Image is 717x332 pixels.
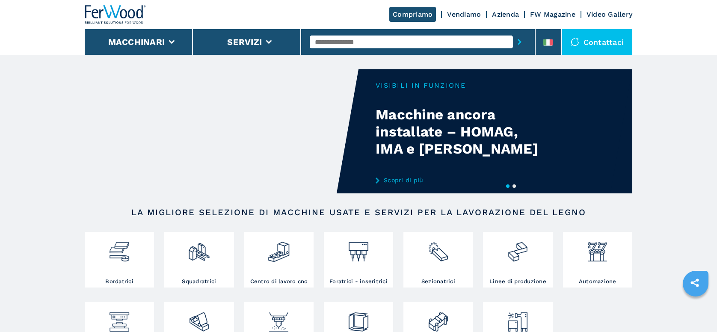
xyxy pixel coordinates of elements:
a: sharethis [684,272,705,293]
img: foratrici_inseritrici_2.png [347,234,370,263]
a: Linee di produzione [483,232,552,288]
img: squadratrici_2.png [188,234,210,263]
img: linee_di_produzione_2.png [507,234,529,263]
a: Centro di lavoro cnc [244,232,314,288]
video: Your browser does not support the video tag. [85,69,358,193]
h3: Automazione [579,278,616,285]
button: submit-button [513,32,526,52]
div: Contattaci [562,29,633,55]
button: 1 [506,184,510,188]
img: automazione.png [586,234,609,263]
h3: Foratrici - inseritrici [329,278,388,285]
a: FW Magazine [530,10,575,18]
a: Foratrici - inseritrici [324,232,393,288]
button: Servizi [227,37,262,47]
h3: Sezionatrici [421,278,455,285]
a: Video Gallery [587,10,632,18]
img: centro_di_lavoro_cnc_2.png [267,234,290,263]
h3: Linee di produzione [489,278,546,285]
a: Scopri di più [376,177,543,184]
button: 2 [513,184,516,188]
a: Compriamo [389,7,436,22]
h3: Centro di lavoro cnc [250,278,308,285]
a: Bordatrici [85,232,154,288]
img: sezionatrici_2.png [427,234,450,263]
button: Macchinari [108,37,165,47]
a: Azienda [492,10,519,18]
img: bordatrici_1.png [108,234,130,263]
a: Squadratrici [164,232,234,288]
h2: LA MIGLIORE SELEZIONE DI MACCHINE USATE E SERVIZI PER LA LAVORAZIONE DEL LEGNO [112,207,605,217]
h3: Bordatrici [105,278,133,285]
h3: Squadratrici [182,278,216,285]
a: Vendiamo [447,10,481,18]
img: Ferwood [85,5,146,24]
a: Automazione [563,232,632,288]
a: Sezionatrici [403,232,473,288]
img: Contattaci [571,38,579,46]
